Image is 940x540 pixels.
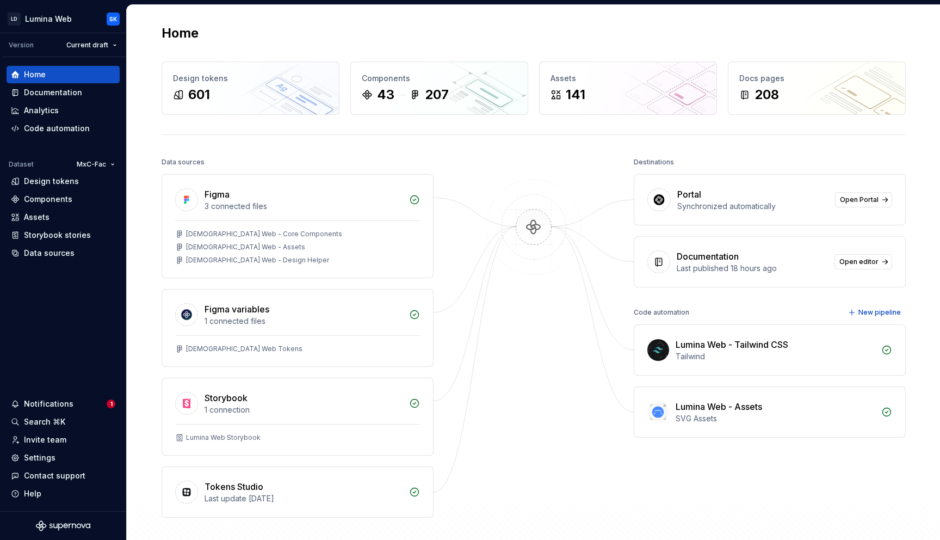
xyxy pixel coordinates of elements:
div: Lumina Web - Tailwind CSS [676,338,788,351]
span: New pipeline [858,308,901,317]
div: SVG Assets [676,413,875,424]
a: Invite team [7,431,120,449]
div: Portal [677,188,701,201]
button: MxC-Fac [72,157,120,172]
div: Figma [205,188,230,201]
div: Design tokens [173,73,328,84]
a: Code automation [7,120,120,137]
button: Help [7,485,120,502]
span: 1 [107,400,115,408]
div: [DEMOGRAPHIC_DATA] Web - Core Components [186,230,342,238]
div: Code automation [634,305,689,320]
div: Data sources [24,248,75,259]
a: Settings [7,449,120,467]
a: Data sources [7,244,120,262]
a: Design tokens601 [162,62,339,115]
button: Current draft [61,38,122,53]
a: Analytics [7,102,120,119]
div: Destinations [634,155,674,170]
div: Last published 18 hours ago [677,263,828,274]
div: Dataset [9,160,34,169]
div: LD [8,13,21,26]
div: [DEMOGRAPHIC_DATA] Web - Assets [186,243,305,251]
div: Docs pages [739,73,894,84]
button: LDLumina WebSK [2,7,124,30]
div: Design tokens [24,176,79,187]
div: Last update [DATE] [205,493,403,504]
div: Data sources [162,155,205,170]
a: Design tokens [7,173,120,190]
div: 1 connected files [205,316,403,327]
a: Open Portal [835,192,892,207]
a: Home [7,66,120,83]
a: Storybook stories [7,226,120,244]
a: Documentation [7,84,120,101]
span: Open editor [839,257,879,266]
span: Open Portal [840,195,879,204]
svg: Supernova Logo [36,520,90,531]
div: Storybook [205,391,248,404]
div: 43 [377,86,394,103]
a: Components43207 [350,62,528,115]
a: Storybook1 connectionLumina Web Storybook [162,378,434,456]
div: 3 connected files [205,201,403,212]
a: Open editor [834,254,892,269]
div: 208 [755,86,779,103]
div: Tailwind [676,351,875,362]
div: Assets [551,73,706,84]
div: Lumina Web [25,14,72,24]
a: Docs pages208 [728,62,906,115]
div: Code automation [24,123,90,134]
div: Tokens Studio [205,480,263,493]
div: [DEMOGRAPHIC_DATA] Web Tokens [186,345,302,353]
div: 1 connection [205,404,403,415]
div: 141 [566,86,585,103]
div: Storybook stories [24,230,91,241]
span: MxC-Fac [77,160,106,169]
button: Contact support [7,467,120,484]
div: Home [24,69,46,80]
a: Assets [7,208,120,226]
div: Documentation [677,250,739,263]
div: 601 [188,86,210,103]
div: Synchronized automatically [677,201,828,212]
div: Lumina Web - Assets [676,400,762,413]
div: Components [362,73,517,84]
div: Contact support [24,470,85,481]
span: Current draft [66,41,108,50]
div: Help [24,488,41,499]
div: [DEMOGRAPHIC_DATA] Web - Design Helper [186,256,329,265]
div: Version [9,41,34,50]
a: Tokens StudioLast update [DATE] [162,467,434,518]
button: Notifications1 [7,395,120,413]
a: Components [7,191,120,208]
a: Figma variables1 connected files[DEMOGRAPHIC_DATA] Web Tokens [162,289,434,367]
div: Lumina Web Storybook [186,433,261,442]
button: New pipeline [845,305,906,320]
div: Figma variables [205,303,269,316]
div: Notifications [24,398,73,409]
div: Analytics [24,105,59,116]
a: Figma3 connected files[DEMOGRAPHIC_DATA] Web - Core Components[DEMOGRAPHIC_DATA] Web - Assets[DEM... [162,174,434,278]
button: Search ⌘K [7,413,120,431]
h2: Home [162,24,199,42]
div: SK [109,15,117,23]
a: Assets141 [539,62,717,115]
div: Search ⌘K [24,416,65,427]
div: Settings [24,452,55,463]
div: Invite team [24,434,66,445]
div: Assets [24,212,50,223]
div: 207 [425,86,449,103]
div: Components [24,194,72,205]
div: Documentation [24,87,82,98]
